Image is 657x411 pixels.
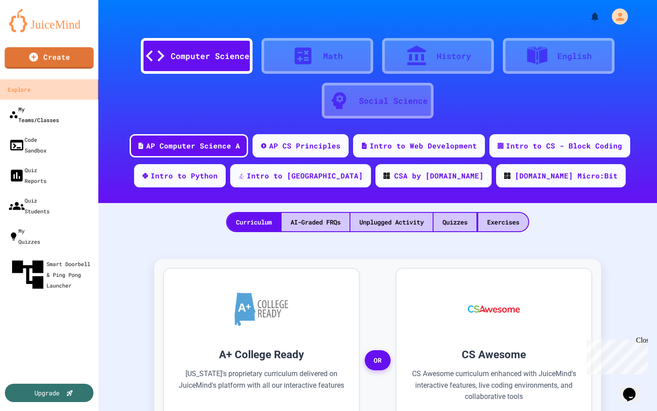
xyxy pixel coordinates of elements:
[437,50,471,62] div: History
[235,292,288,326] img: A+ College Ready
[9,104,59,125] div: My Teams/Classes
[359,95,428,107] div: Social Science
[434,213,476,231] div: Quizzes
[410,368,578,403] p: CS Awesome curriculum enhanced with JuiceMind's interactive features, live coding environments, a...
[8,84,30,95] div: Explore
[177,368,345,403] p: [US_STATE]'s proprietary curriculum delivered on JuiceMind's platform with all our interactive fe...
[573,9,602,24] div: My Notifications
[323,50,343,62] div: Math
[619,375,648,402] iframe: chat widget
[9,9,89,32] img: logo-orange.svg
[34,388,59,398] div: Upgrade
[247,170,363,181] div: Intro to [GEOGRAPHIC_DATA]
[383,173,390,179] img: CODE_logo_RGB.png
[557,50,592,62] div: English
[504,173,510,179] img: CODE_logo_RGB.png
[177,347,345,363] h3: A+ College Ready
[583,336,648,374] iframe: chat widget
[171,50,249,62] div: Computer Science
[9,225,40,247] div: My Quizzes
[146,140,240,151] div: AP Computer Science A
[9,195,50,216] div: Quiz Students
[9,256,95,293] div: Smart Doorbell & Ping Pong Launcher
[4,47,93,69] a: Create
[269,140,341,151] div: AP CS Principles
[4,4,62,57] div: Chat with us now!Close
[506,140,622,151] div: Intro to CS - Block Coding
[227,213,281,231] div: Curriculum
[282,213,350,231] div: AI-Graded FRQs
[410,347,578,363] h3: CS Awesome
[602,6,630,27] div: My Account
[394,170,484,181] div: CSA by [DOMAIN_NAME]
[9,134,46,156] div: Code Sandbox
[9,165,46,186] div: Quiz Reports
[151,170,218,181] div: Intro to Python
[370,140,477,151] div: Intro to Web Development
[515,170,618,181] div: [DOMAIN_NAME] Micro:Bit
[350,213,433,231] div: Unplugged Activity
[459,282,529,336] img: CS Awesome
[478,213,528,231] div: Exercises
[365,350,391,371] span: OR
